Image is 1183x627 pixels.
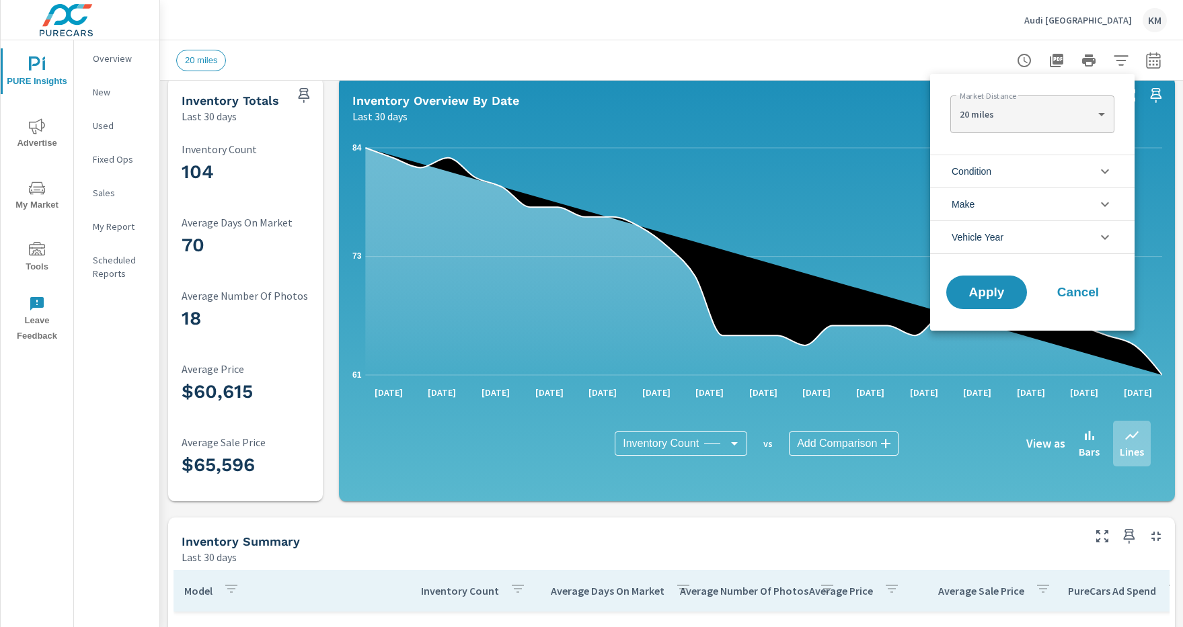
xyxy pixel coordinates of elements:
[946,276,1027,309] button: Apply
[1051,286,1105,298] span: Cancel
[960,286,1014,298] span: Apply
[1038,276,1118,309] button: Cancel
[952,221,1003,253] span: Vehicle Year
[952,188,975,220] span: Make
[950,101,1114,128] div: 20 miles
[952,155,991,187] span: Condition
[960,108,1092,120] p: 20 miles
[930,149,1135,259] ul: filter options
